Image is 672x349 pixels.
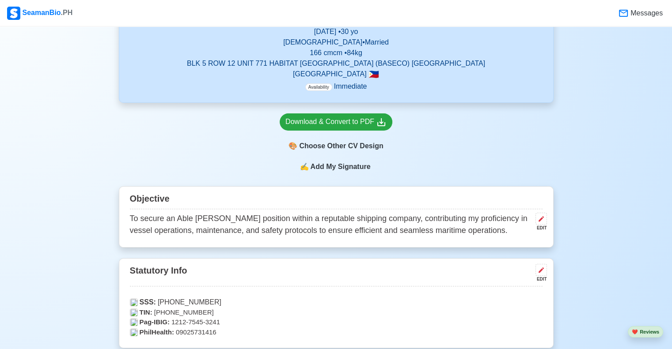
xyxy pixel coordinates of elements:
[629,8,663,19] span: Messages
[130,69,543,79] p: [GEOGRAPHIC_DATA]
[130,317,543,327] p: 1212-7545-3241
[61,9,73,16] span: .PH
[130,37,543,48] p: [DEMOGRAPHIC_DATA] • Married
[7,7,20,20] img: Logo
[532,276,547,282] div: EDIT
[130,58,543,69] p: BLK 5 ROW 12 UNIT 771 HABITAT [GEOGRAPHIC_DATA] (BASECO) [GEOGRAPHIC_DATA]
[289,141,297,151] span: paint
[632,329,638,334] span: heart
[130,190,543,209] div: Objective
[140,308,152,318] span: TIN:
[300,161,308,172] span: sign
[130,213,532,236] p: To secure an Able [PERSON_NAME] position within a reputable shipping company, contributing my pro...
[130,297,543,308] p: [PHONE_NUMBER]
[130,26,543,37] p: [DATE] • 30 yo
[140,297,156,308] span: SSS:
[130,308,543,318] p: [PHONE_NUMBER]
[308,161,372,172] span: Add My Signature
[140,327,174,338] span: PhilHealth:
[140,317,170,327] span: Pag-IBIG:
[280,138,392,154] div: Choose Other CV Design
[368,70,379,79] span: 🇵🇭
[130,262,543,286] div: Statutory Info
[280,113,392,131] a: Download & Convert to PDF
[7,7,72,20] div: SeamanBio
[628,326,663,338] button: heartReviews
[305,81,367,92] p: Immediate
[130,48,543,58] p: 166 cm cm • 84 kg
[305,83,332,91] span: Availability
[285,116,387,128] div: Download & Convert to PDF
[130,327,543,338] p: 09025731416
[532,225,547,231] div: EDIT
